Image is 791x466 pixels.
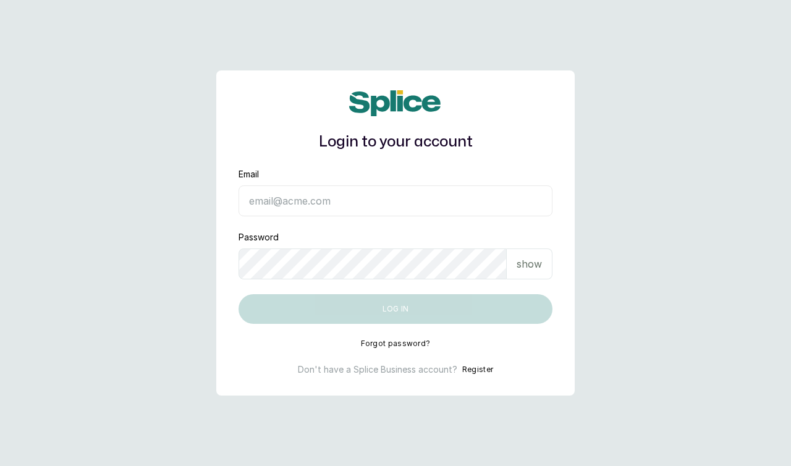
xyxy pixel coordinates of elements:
[517,256,542,271] p: show
[462,363,493,376] button: Register
[239,131,552,153] h1: Login to your account
[298,363,457,376] p: Don't have a Splice Business account?
[239,185,552,216] input: email@acme.com
[361,339,431,349] button: Forgot password?
[239,168,259,180] label: Email
[239,231,279,244] label: Password
[239,294,552,324] button: Log in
